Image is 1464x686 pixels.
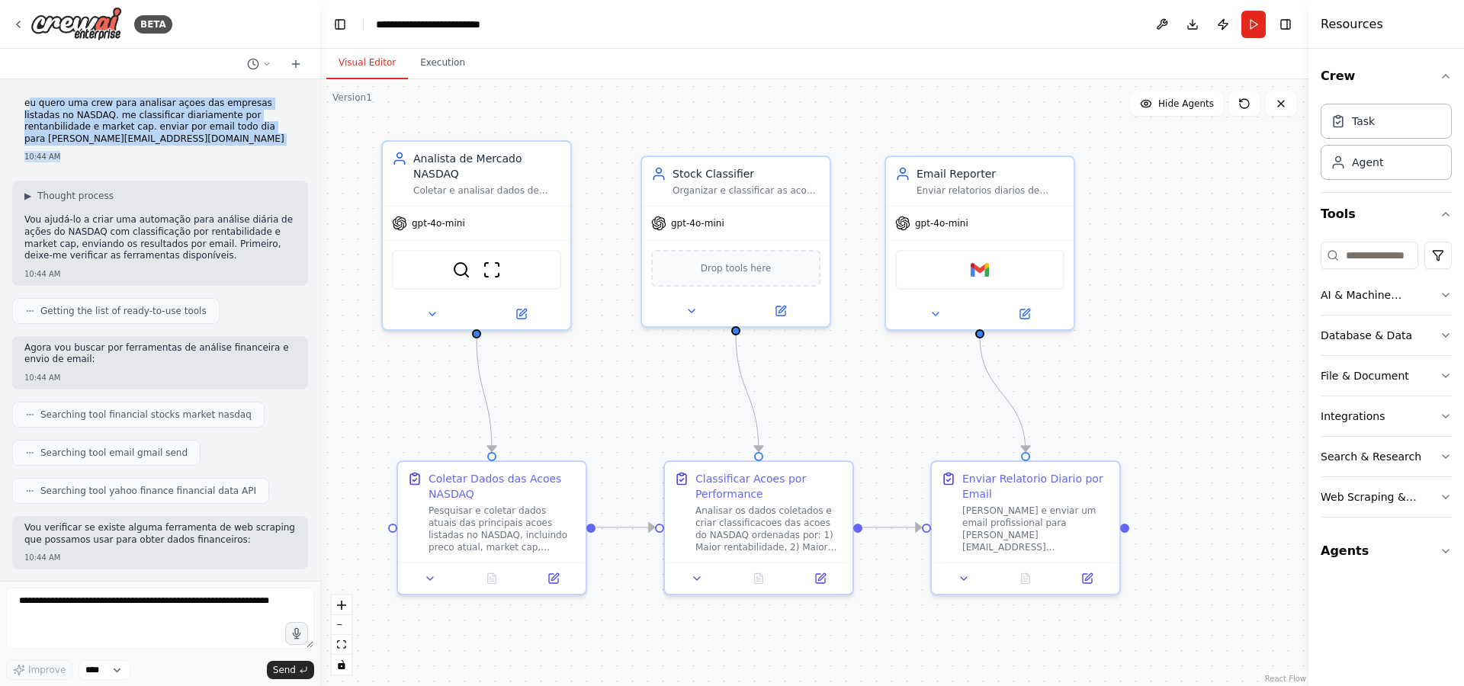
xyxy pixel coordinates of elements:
[1321,193,1452,236] button: Tools
[862,520,921,535] g: Edge from 3770e9b1-a6c5-45c6-a898-ac7decbc51a8 to 40c356ed-6858-4d28-bf0f-edb201839280
[962,471,1110,502] div: Enviar Relatorio Diario por Email
[971,261,989,279] img: Gmail
[1275,14,1296,35] button: Hide right sidebar
[381,140,572,331] div: Analista de Mercado NASDAQColetar e analisar dados de ações listadas no NASDAQ, focando em métric...
[376,17,525,32] nav: breadcrumb
[408,47,477,79] button: Execution
[673,184,820,197] div: Organizar e classificar as acoes do NASDAQ por rentabilidade e market cap, criando rankings estru...
[28,664,66,676] span: Improve
[701,261,772,276] span: Drop tools here
[1321,530,1452,572] button: Agents
[24,372,296,383] div: 10:44 AM
[332,615,352,635] button: zoom out
[267,661,314,679] button: Send
[1321,449,1421,464] div: Search & Research
[737,302,823,320] button: Open in side panel
[1321,98,1452,192] div: Crew
[285,622,308,645] button: Click to speak your automation idea
[332,91,372,104] div: Version 1
[24,190,31,202] span: ▶
[40,305,207,317] span: Getting the list of ready-to-use tools
[6,660,72,680] button: Improve
[1321,55,1452,98] button: Crew
[994,569,1058,588] button: No output available
[396,460,587,595] div: Coletar Dados das Acoes NASDAQPesquisar e coletar dados atuais das principais acoes listadas no N...
[1352,155,1383,170] div: Agent
[1321,396,1452,436] button: Integrations
[673,166,820,181] div: Stock Classifier
[24,522,296,546] p: Vou verificar se existe alguma ferramenta de web scraping que possamos usar para obter dados fina...
[930,460,1121,595] div: Enviar Relatorio Diario por Email[PERSON_NAME] e enviar um email profissional para [PERSON_NAME][...
[332,595,352,675] div: React Flow controls
[24,190,114,202] button: ▶Thought process
[30,7,122,41] img: Logo
[24,214,296,261] p: Vou ajudá-lo a criar uma automação para análise diária de ações do NASDAQ com classificação por r...
[1321,368,1409,383] div: File & Document
[1131,91,1223,116] button: Hide Agents
[695,471,843,502] div: Classificar Acoes por Performance
[727,569,791,588] button: No output available
[469,337,499,452] g: Edge from 1fff92ca-fdf1-427d-ae65-f6f617e4afdd to 2da37d54-63c9-4738-8881-c659e94586ad
[663,460,854,595] div: Classificar Acoes por PerformanceAnalisar os dados coletados e criar classificacoes das acoes do ...
[273,664,296,676] span: Send
[452,261,470,279] img: SerperDevTool
[527,569,579,588] button: Open in side panel
[412,217,465,229] span: gpt-4o-mini
[596,520,654,535] g: Edge from 2da37d54-63c9-4738-8881-c659e94586ad to 3770e9b1-a6c5-45c6-a898-ac7decbc51a8
[40,447,188,459] span: Searching tool email gmail send
[241,55,278,73] button: Switch to previous chat
[972,337,1033,452] g: Edge from 5248ba64-2295-4c13-8178-1a6a54ae4b30 to 40c356ed-6858-4d28-bf0f-edb201839280
[1061,569,1113,588] button: Open in side panel
[24,151,296,162] div: 10:44 AM
[478,305,564,323] button: Open in side panel
[24,552,296,563] div: 10:44 AM
[1265,675,1306,683] a: React Flow attribution
[1321,437,1452,476] button: Search & Research
[1321,316,1452,355] button: Database & Data
[1321,236,1452,530] div: Tools
[671,217,724,229] span: gpt-4o-mini
[1321,15,1383,34] h4: Resources
[794,569,846,588] button: Open in side panel
[24,98,296,145] p: eu quero uma crew para analisar açoes das empresas listadas no NASDAQ. me classificar diariamente...
[413,151,561,181] div: Analista de Mercado NASDAQ
[24,268,296,280] div: 10:44 AM
[483,261,501,279] img: ScrapeWebsiteTool
[326,47,408,79] button: Visual Editor
[1321,275,1452,315] button: AI & Machine Learning
[332,635,352,655] button: fit view
[962,505,1110,553] div: [PERSON_NAME] e enviar um email profissional para [PERSON_NAME][EMAIL_ADDRESS][DOMAIN_NAME] conte...
[917,184,1064,197] div: Enviar relatorios diarios de analise de acoes do NASDAQ por email para [PERSON_NAME][EMAIL_ADDRES...
[332,655,352,675] button: toggle interactivity
[1321,477,1452,517] button: Web Scraping & Browsing
[1321,356,1452,396] button: File & Document
[332,595,352,615] button: zoom in
[981,305,1067,323] button: Open in side panel
[1158,98,1214,110] span: Hide Agents
[284,55,308,73] button: Start a new chat
[40,485,256,497] span: Searching tool yahoo finance financial data API
[429,471,576,502] div: Coletar Dados das Acoes NASDAQ
[134,15,172,34] div: BETA
[917,166,1064,181] div: Email Reporter
[728,334,766,452] g: Edge from d3b7c5f4-55fd-4407-afad-e9291ef88b8f to 3770e9b1-a6c5-45c6-a898-ac7decbc51a8
[884,155,1075,331] div: Email ReporterEnviar relatorios diarios de analise de acoes do NASDAQ por email para [PERSON_NAME...
[1321,409,1385,424] div: Integrations
[460,569,525,588] button: No output available
[915,217,968,229] span: gpt-4o-mini
[429,505,576,553] div: Pesquisar e coletar dados atuais das principais acoes listadas no NASDAQ, incluindo preco atual, ...
[1352,114,1375,129] div: Task
[695,505,843,553] div: Analisar os dados coletados e criar classificacoes das acoes do NASDAQ ordenadas por: 1) Maior re...
[413,184,561,197] div: Coletar e analisar dados de ações listadas no NASDAQ, focando em métricas de rentabilidade e mark...
[329,14,351,35] button: Hide left sidebar
[24,342,296,366] p: Agora vou buscar por ferramentas de análise financeira e envio de email:
[40,409,252,421] span: Searching tool financial stocks market nasdaq
[1321,328,1412,343] div: Database & Data
[37,190,114,202] span: Thought process
[1321,489,1440,505] div: Web Scraping & Browsing
[640,155,831,328] div: Stock ClassifierOrganizar e classificar as acoes do NASDAQ por rentabilidade e market cap, criand...
[1321,287,1440,303] div: AI & Machine Learning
